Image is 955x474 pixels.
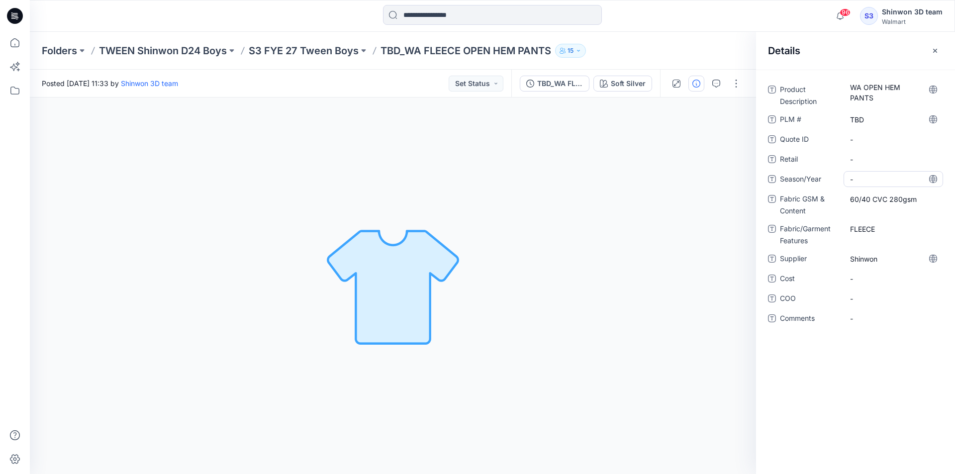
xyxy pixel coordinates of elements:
[850,313,937,324] span: -
[99,44,227,58] a: TWEEN Shinwon D24 Boys
[121,79,178,88] a: Shinwon 3D team
[850,194,937,204] span: 60/40 CVC 280gsm
[42,78,178,89] span: Posted [DATE] 11:33 by
[850,82,937,103] span: WA OPEN HEM PANTS
[780,133,840,147] span: Quote ID
[780,173,840,187] span: Season/Year
[780,253,840,267] span: Supplier
[568,45,573,56] p: 15
[323,216,463,356] img: No Outline
[611,78,646,89] div: Soft Silver
[850,224,937,234] span: FLEECE
[249,44,359,58] a: S3 FYE 27 Tween Boys
[882,6,943,18] div: Shinwon 3D team
[840,8,851,16] span: 96
[780,223,840,247] span: Fabric/Garment Features
[850,154,937,165] span: -
[780,84,840,107] span: Product Description
[850,174,937,185] span: -
[780,153,840,167] span: Retail
[780,193,840,217] span: Fabric GSM & Content
[381,44,551,58] p: TBD_WA FLEECE OPEN HEM PANTS
[850,134,937,145] span: -
[850,293,937,304] span: -
[768,45,800,57] h2: Details
[42,44,77,58] a: Folders
[860,7,878,25] div: S3
[780,273,840,286] span: Cost
[688,76,704,92] button: Details
[520,76,589,92] button: TBD_WA FLEECE OPEN HEM PANTS
[780,113,840,127] span: PLM #
[780,292,840,306] span: COO
[593,76,652,92] button: Soft Silver
[555,44,586,58] button: 15
[850,274,937,284] span: -
[537,78,583,89] div: TBD_WA FLEECE OPEN HEM PANTS
[850,114,937,125] span: TBD
[850,254,937,264] span: Shinwon
[780,312,840,326] span: Comments
[882,18,943,25] div: Walmart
